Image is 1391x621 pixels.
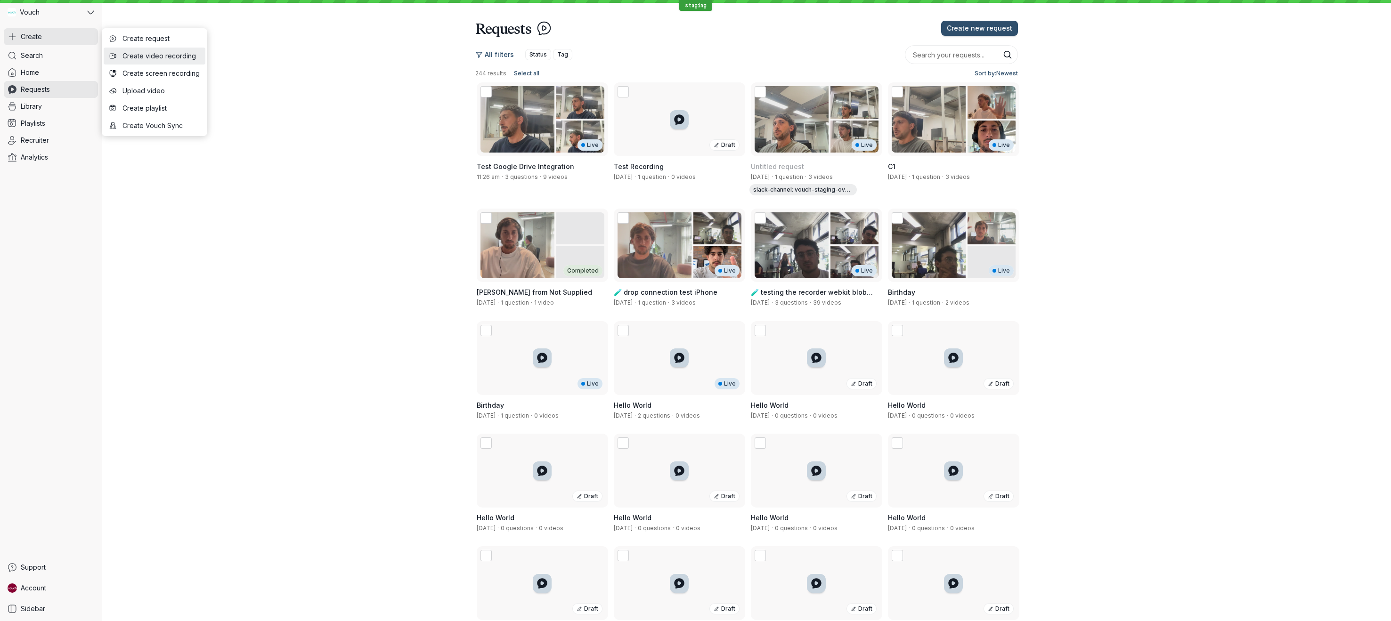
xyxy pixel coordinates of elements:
span: 0 videos [676,524,700,532]
span: 0 videos [534,412,559,419]
button: Create playlist [104,100,205,117]
button: Upload video [104,82,205,99]
span: · [496,412,501,419]
span: · [496,524,501,532]
span: 0 videos [950,524,975,532]
span: 0 videos [539,524,563,532]
span: · [808,299,813,306]
span: Created by Gary Zurnamer [888,299,907,306]
a: Stephane avatarAccount [4,580,98,597]
div: Vouch [4,4,85,21]
span: · [666,299,671,306]
span: · [633,173,638,181]
span: Requests [21,85,50,94]
a: Search [4,47,98,64]
span: 1 question [638,299,666,306]
span: · [907,524,912,532]
span: 39 videos [813,299,841,306]
button: All filters [475,47,520,62]
button: Tag [553,49,572,60]
span: 🧪 drop connection test iPhone [614,288,717,296]
span: Created by Gary Zurnamer [751,173,770,180]
img: Stephane avatar [8,583,17,593]
span: 1 question [775,173,803,180]
span: Create new request [947,24,1012,33]
span: · [770,412,775,419]
span: Account [21,583,46,593]
span: · [538,173,543,181]
span: All filters [485,50,514,59]
button: Search [1003,50,1012,59]
span: · [940,299,945,306]
a: Home [4,64,98,81]
span: · [907,173,912,181]
span: Created by Jay Almaraz [614,524,633,532]
span: Created by Jay Almaraz [888,524,907,532]
button: Status [525,49,551,60]
span: Created by Jay Almaraz [751,524,770,532]
span: · [666,173,671,181]
span: Test Google Drive Integration [477,162,574,170]
h3: 🧪 testing the recorder webkit blob array buffer ting [751,288,882,297]
span: Created by Gary Zurnamer [614,412,633,419]
span: 1 question [912,173,940,180]
span: Tag [557,50,568,59]
span: Created by Jay Almaraz [751,412,770,419]
button: Vouch avatarVouch [4,4,98,21]
span: 1 question [501,412,529,419]
span: Status [529,50,547,59]
span: Created by Gary Zurnamer [888,173,907,180]
span: Created by Jay Almaraz [888,412,907,419]
img: Vouch avatar [8,8,16,16]
a: Analytics [4,149,98,166]
span: 2 questions [638,412,670,419]
span: · [496,299,501,306]
span: 2 videos [945,299,969,306]
span: 3 questions [505,173,538,180]
span: 0 videos [950,412,975,419]
a: Playlists [4,115,98,132]
span: 0 questions [638,524,671,532]
span: · [808,524,813,532]
span: 9 videos [543,173,568,180]
span: Created by Gary Zurnamer [614,173,633,180]
span: Created by Gary Zurnamer [477,412,496,419]
span: · [633,299,638,306]
span: 0 questions [912,524,945,532]
span: · [945,524,950,532]
span: Home [21,68,39,77]
span: · [770,524,775,532]
span: · [803,173,808,181]
span: 0 videos [813,524,838,532]
span: · [671,524,676,532]
span: Hello World [614,401,651,409]
button: Create [4,28,98,45]
span: 1 video [534,299,554,306]
span: Upload video [122,86,200,96]
span: Sort by: Newest [975,69,1018,78]
span: 3 questions [775,299,808,306]
button: Sort by:Newest [971,68,1018,79]
span: [PERSON_NAME] from Not Supplied [477,288,592,296]
span: 1 question [501,299,529,306]
button: Create video recording [104,48,205,65]
a: Requests [4,81,98,98]
input: Search your requests... [905,45,1018,64]
span: Support [21,563,46,572]
span: Select all [514,69,539,78]
span: · [940,173,945,181]
span: Birthday [477,401,504,409]
span: · [529,299,534,306]
span: · [770,173,775,181]
button: Create screen recording [104,65,205,82]
span: Recruiter [21,136,49,145]
span: 0 videos [671,173,696,180]
span: · [770,299,775,306]
span: 0 questions [912,412,945,419]
span: 0 questions [775,524,808,532]
span: Hello World [888,401,926,409]
span: · [670,412,675,419]
span: Test Recording [614,162,664,170]
span: 🧪 testing the recorder webkit blob array buffer ting [751,288,873,306]
span: · [808,412,813,419]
